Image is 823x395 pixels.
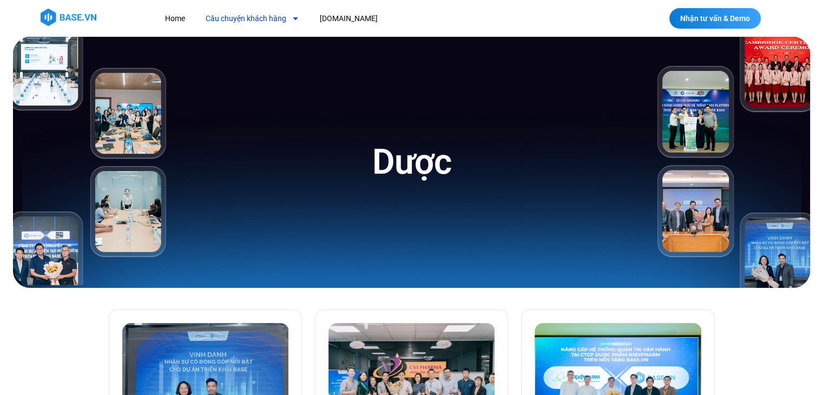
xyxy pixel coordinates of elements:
[312,9,386,29] a: [DOMAIN_NAME]
[157,9,576,29] nav: Menu
[157,9,193,29] a: Home
[680,15,750,22] span: Nhận tư vấn & Demo
[372,140,451,185] h1: Dược
[197,9,307,29] a: Câu chuyện khách hàng
[669,8,761,29] a: Nhận tư vấn & Demo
